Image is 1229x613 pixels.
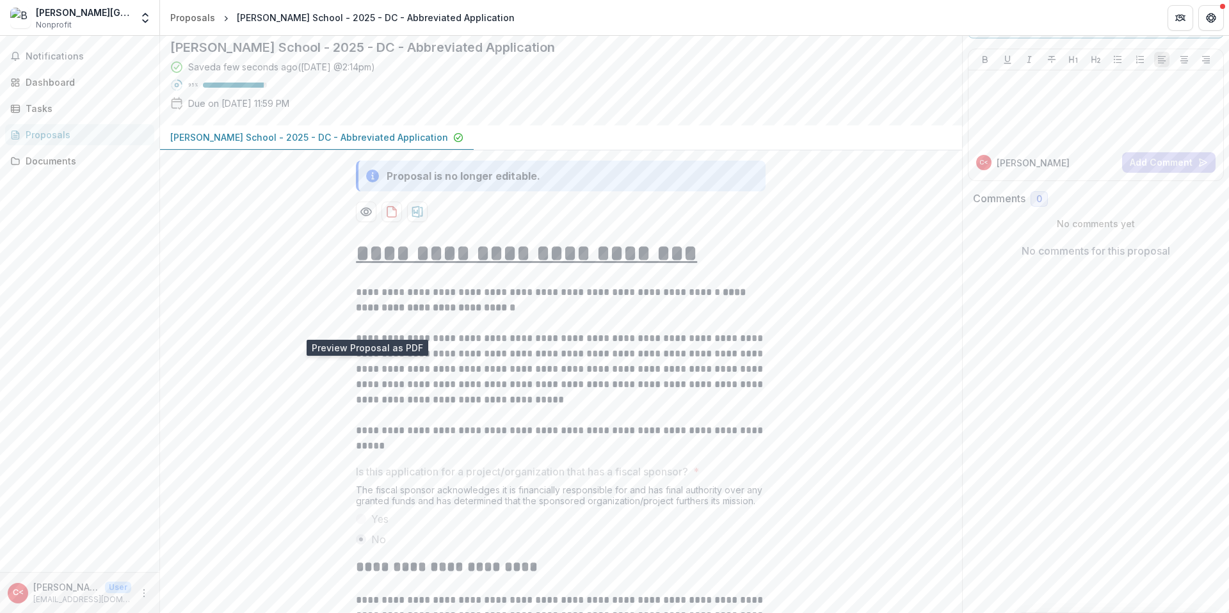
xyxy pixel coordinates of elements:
[170,40,931,55] h2: [PERSON_NAME] School - 2025 - DC - Abbreviated Application
[188,60,375,74] div: Saved a few seconds ago ( [DATE] @ 2:14pm )
[36,19,72,31] span: Nonprofit
[973,217,1219,230] p: No comments yet
[26,128,144,141] div: Proposals
[165,8,220,27] a: Proposals
[407,202,428,222] button: download-proposal
[1198,5,1224,31] button: Get Help
[387,168,540,184] div: Proposal is no longer editable.
[1110,52,1125,67] button: Bullet List
[165,8,520,27] nav: breadcrumb
[371,511,389,527] span: Yes
[10,8,31,28] img: Brooks School
[997,156,1070,170] p: [PERSON_NAME]
[170,131,448,144] p: [PERSON_NAME] School - 2025 - DC - Abbreviated Application
[36,6,131,19] div: [PERSON_NAME][GEOGRAPHIC_DATA]
[188,81,198,90] p: 95 %
[33,580,100,594] p: [PERSON_NAME] <[EMAIL_ADDRESS][DOMAIN_NAME]>
[5,72,154,93] a: Dashboard
[973,193,1025,205] h2: Comments
[5,124,154,145] a: Proposals
[1198,52,1214,67] button: Align Right
[371,532,386,547] span: No
[5,46,154,67] button: Notifications
[33,594,131,605] p: [EMAIL_ADDRESS][DOMAIN_NAME]
[1066,52,1081,67] button: Heading 1
[26,154,144,168] div: Documents
[382,202,402,222] button: download-proposal
[1122,152,1216,173] button: Add Comment
[356,484,766,511] div: The fiscal sponsor acknowledges it is financially responsible for and has final authority over an...
[5,150,154,171] a: Documents
[1000,52,1015,67] button: Underline
[1022,52,1037,67] button: Italicize
[136,5,154,31] button: Open entity switcher
[1044,52,1059,67] button: Strike
[1022,243,1170,259] p: No comments for this proposal
[237,11,515,24] div: [PERSON_NAME] School - 2025 - DC - Abbreviated Application
[26,51,149,62] span: Notifications
[188,97,289,110] p: Due on [DATE] 11:59 PM
[1177,52,1192,67] button: Align Center
[105,582,131,593] p: User
[1154,52,1169,67] button: Align Left
[979,159,988,166] div: Cooper, Carol <ccooper@brooksschool.org>
[170,11,215,24] div: Proposals
[26,102,144,115] div: Tasks
[977,52,993,67] button: Bold
[13,589,24,597] div: Cooper, Carol <ccooper@brooksschool.org>
[356,464,688,479] p: Is this application for a project/organization that has a fiscal sponsor?
[356,202,376,222] button: Preview 56f600f5-be5f-4fa2-96ad-5665b7b75e04-0.pdf
[136,585,152,601] button: More
[26,76,144,89] div: Dashboard
[1132,52,1148,67] button: Ordered List
[1088,52,1104,67] button: Heading 2
[1168,5,1193,31] button: Partners
[5,98,154,119] a: Tasks
[1036,194,1042,205] span: 0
